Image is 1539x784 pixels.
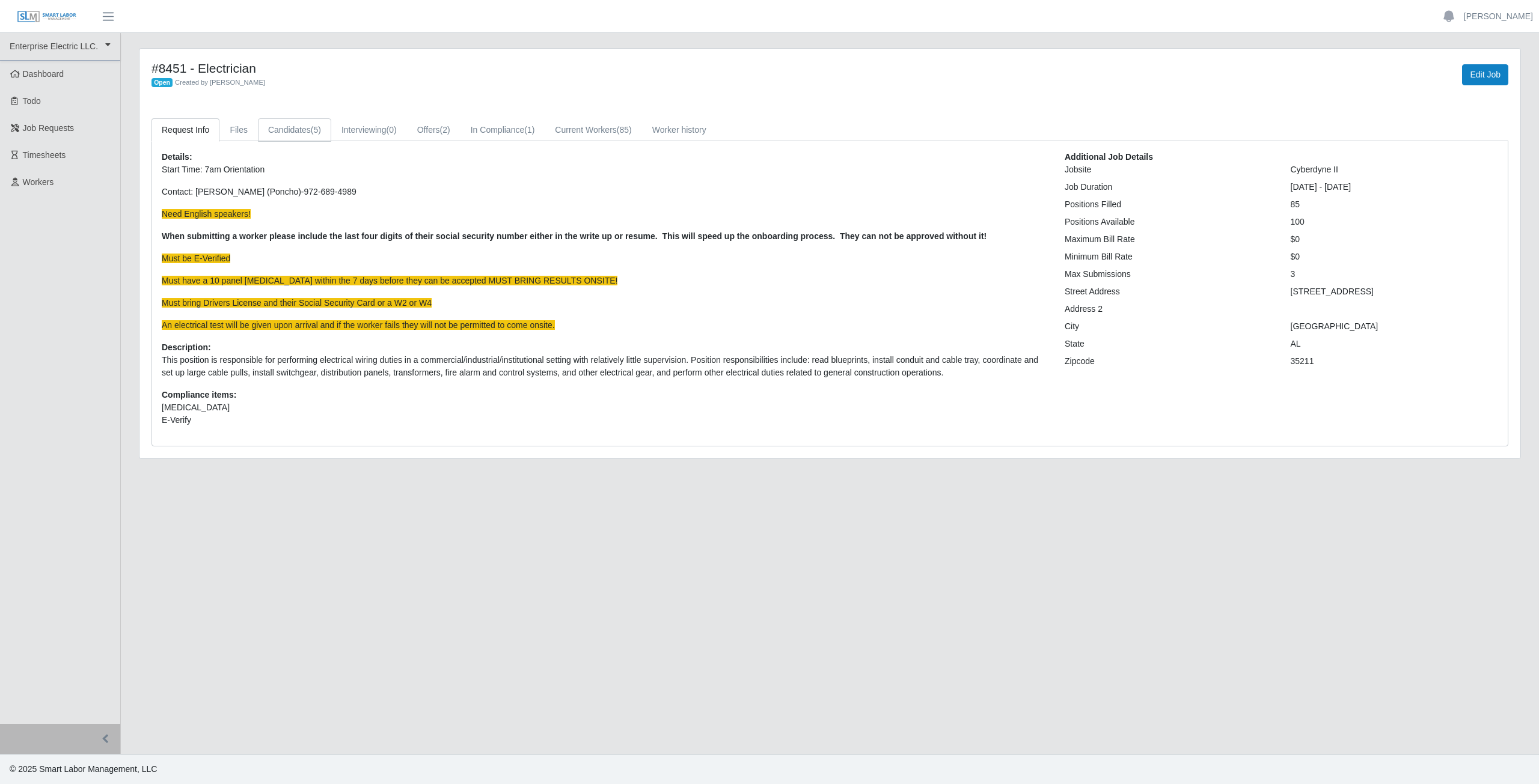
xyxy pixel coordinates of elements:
b: Compliance items: [162,390,236,400]
p: Start Time: 7am Orientation [162,163,1047,176]
span: Must bring Drivers License and their Social Security Card or a W2 or W4 [162,298,432,308]
a: Interviewing [331,118,407,142]
h4: #8451 - Electrician [151,61,935,76]
div: Cyberdyne II [1282,163,1508,176]
div: 100 [1282,216,1508,228]
b: Description: [162,342,211,352]
div: [STREET_ADDRESS] [1282,285,1508,298]
span: (1) [524,125,534,135]
span: (5) [311,125,321,135]
b: Additional Job Details [1065,152,1153,162]
div: State [1056,338,1282,350]
p: This position is responsible for performing electrical wiring duties in a commercial/industrial/i... [162,354,1047,379]
span: Job Requests [23,123,75,133]
a: Offers [407,118,460,142]
div: 85 [1282,198,1508,211]
span: (2) [440,125,450,135]
span: Must be E-Verified [162,254,230,263]
a: Candidates [258,118,331,142]
div: AL [1282,338,1508,350]
span: Open [151,78,173,88]
div: [GEOGRAPHIC_DATA] [1282,320,1508,333]
img: SLM Logo [17,10,77,23]
a: In Compliance [460,118,545,142]
a: Request Info [151,118,219,142]
div: City [1056,320,1282,333]
div: Jobsite [1056,163,1282,176]
div: $0 [1282,251,1508,263]
a: Current Workers [545,118,641,142]
div: Zipcode [1056,355,1282,368]
div: Positions Available [1056,216,1282,228]
p: Contact: [PERSON_NAME] (Poncho)-972-689-4989 [162,186,1047,198]
li: [MEDICAL_DATA] [162,401,1047,414]
div: [DATE] - [DATE] [1282,181,1508,193]
span: An electrical test will be given upon arrival and if the worker fails they will not be permitted ... [162,320,555,330]
a: [PERSON_NAME] [1464,10,1533,23]
div: Minimum Bill Rate [1056,251,1282,263]
a: Worker history [642,118,717,142]
span: Must have a 10 panel [MEDICAL_DATA] within the 7 days before they can be accepted MUST BRING RESU... [162,276,617,285]
span: (0) [387,125,397,135]
span: Created by [PERSON_NAME] [175,79,265,86]
a: Edit Job [1462,64,1508,85]
div: $0 [1282,233,1508,246]
strong: When submitting a worker please include the last four digits of their social security number eith... [162,231,987,241]
span: Timesheets [23,150,66,160]
span: Workers [23,177,54,187]
span: Dashboard [23,69,64,79]
span: © 2025 Smart Labor Management, LLC [10,764,157,774]
div: 35211 [1282,355,1508,368]
div: 3 [1282,268,1508,281]
div: Maximum Bill Rate [1056,233,1282,246]
div: Address 2 [1056,303,1282,315]
span: (85) [617,125,632,135]
a: Files [219,118,258,142]
div: Positions Filled [1056,198,1282,211]
li: E-Verify [162,414,1047,427]
div: Max Submissions [1056,268,1282,281]
div: Street Address [1056,285,1282,298]
b: Details: [162,152,192,162]
div: Job Duration [1056,181,1282,193]
span: Need English speakers! [162,209,251,219]
span: Todo [23,96,41,106]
